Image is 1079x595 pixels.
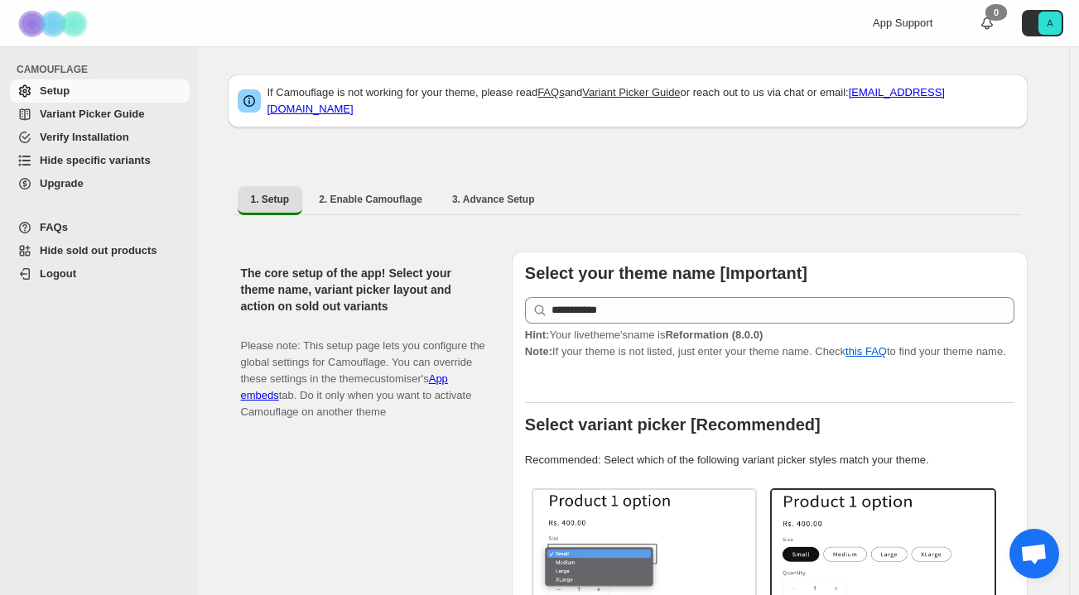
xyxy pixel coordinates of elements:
[40,131,129,143] span: Verify Installation
[873,17,932,29] span: App Support
[40,177,84,190] span: Upgrade
[985,4,1007,21] div: 0
[10,149,190,172] a: Hide specific variants
[525,345,552,357] strong: Note:
[40,267,76,280] span: Logout
[267,84,1018,118] p: If Camouflage is not working for your theme, please read and or reach out to us via chat or email:
[251,193,290,206] span: 1. Setup
[582,86,680,98] a: Variant Picker Guide
[40,84,70,97] span: Setup
[10,79,190,103] a: Setup
[525,329,550,341] strong: Hint:
[1047,18,1053,28] text: A
[525,327,1014,360] p: If your theme is not listed, just enter your theme name. Check to find your theme name.
[10,262,190,286] a: Logout
[525,415,821,434] b: Select variant picker [Recommended]
[452,193,535,206] span: 3. Advance Setup
[845,345,887,357] a: this FAQ
[241,265,485,314] h2: The core setup of the app! Select your theme name, variant picker layout and action on sold out v...
[319,193,422,206] span: 2. Enable Camouflage
[10,239,190,262] a: Hide sold out products
[525,452,1014,468] p: Recommended: Select which of the following variant picker styles match your theme.
[40,244,157,257] span: Hide sold out products
[525,329,763,341] span: Your live theme's name is
[10,172,190,195] a: Upgrade
[40,221,68,233] span: FAQs
[10,103,190,126] a: Variant Picker Guide
[537,86,565,98] a: FAQs
[241,321,485,420] p: Please note: This setup page lets you configure the global settings for Camouflage. You can overr...
[17,63,190,76] span: CAMOUFLAGE
[1038,12,1062,35] span: Avatar with initials A
[10,216,190,239] a: FAQs
[40,154,151,166] span: Hide specific variants
[10,126,190,149] a: Verify Installation
[979,15,995,31] a: 0
[665,329,763,341] strong: Reformation (8.0.0)
[40,108,144,120] span: Variant Picker Guide
[13,1,96,46] img: Camouflage
[525,264,807,282] b: Select your theme name [Important]
[1022,10,1063,36] button: Avatar with initials A
[1009,529,1059,578] div: Open chat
